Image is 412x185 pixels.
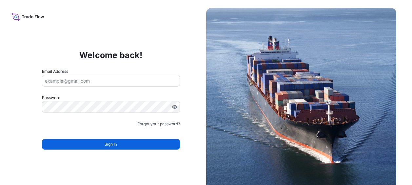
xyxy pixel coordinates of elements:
label: Password [42,94,180,101]
span: Sign In [105,141,117,148]
button: Show password [172,104,177,110]
label: Email Address [42,68,68,75]
input: example@gmail.com [42,75,180,87]
a: Forgot your password? [137,121,180,127]
p: Welcome back! [79,50,143,60]
button: Sign In [42,139,180,150]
